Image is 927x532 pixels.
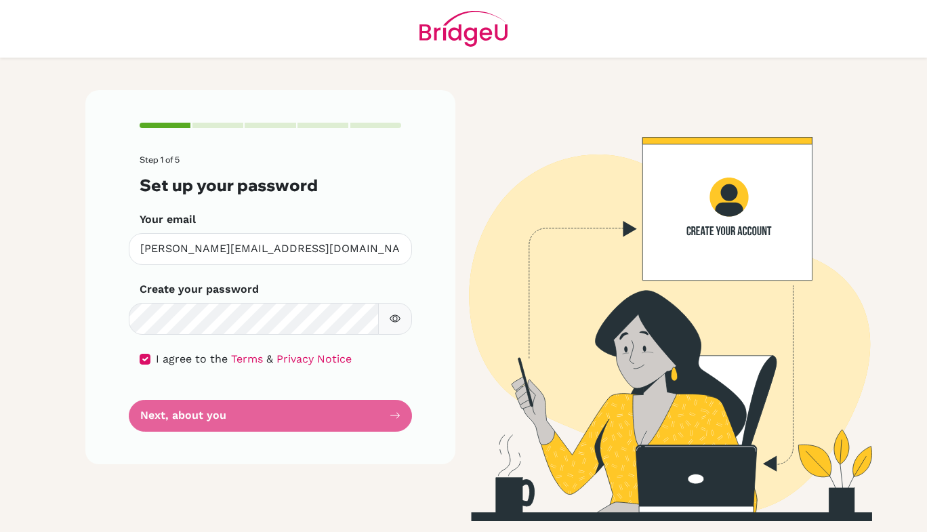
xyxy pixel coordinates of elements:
a: Privacy Notice [276,352,352,365]
a: Terms [231,352,263,365]
label: Your email [140,211,196,228]
span: & [266,352,273,365]
span: I agree to the [156,352,228,365]
input: Insert your email* [129,233,412,265]
h3: Set up your password [140,176,401,195]
label: Create your password [140,281,259,298]
span: Step 1 of 5 [140,155,180,165]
